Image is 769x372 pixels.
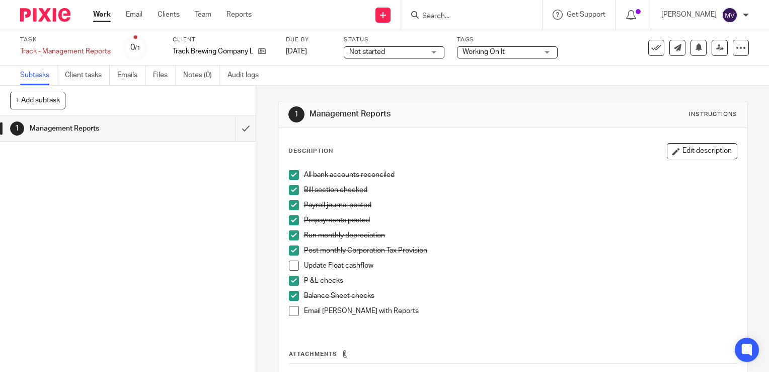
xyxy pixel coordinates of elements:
[183,66,220,85] a: Notes (0)
[173,46,253,56] p: Track Brewing Company Ltd
[289,351,337,357] span: Attachments
[304,261,737,271] p: Update Float cashflow
[65,66,110,85] a: Client tasks
[20,46,111,56] div: Track - Management Reports
[153,66,176,85] a: Files
[722,7,738,23] img: svg%3E
[135,45,140,51] small: /1
[288,106,304,122] div: 1
[195,10,211,20] a: Team
[304,306,737,316] p: Email [PERSON_NAME] with Reports
[10,121,24,136] div: 1
[463,48,505,55] span: Working On It
[689,110,737,118] div: Instructions
[349,48,385,55] span: Not started
[126,10,142,20] a: Email
[286,36,331,44] label: Due by
[304,276,737,286] p: P &L checks
[20,8,70,22] img: Pixie
[117,66,145,85] a: Emails
[457,36,558,44] label: Tags
[304,170,737,180] p: All bank accounts reconciled
[567,11,605,18] span: Get Support
[304,200,737,210] p: Payroll journal posted
[344,36,444,44] label: Status
[93,10,111,20] a: Work
[158,10,180,20] a: Clients
[310,109,534,119] h1: Management Reports
[304,230,737,240] p: Run monthly depreciation
[304,245,737,256] p: Post monthly Corporation Tax Provision
[10,92,65,109] button: + Add subtask
[661,10,717,20] p: [PERSON_NAME]
[288,147,333,155] p: Description
[304,291,737,301] p: Balance Sheet checks
[30,121,160,136] h1: Management Reports
[20,66,57,85] a: Subtasks
[304,215,737,225] p: Prepayments posted
[286,48,307,55] span: [DATE]
[304,185,737,195] p: Bill section checked
[20,36,111,44] label: Task
[226,10,252,20] a: Reports
[227,66,266,85] a: Audit logs
[667,143,737,159] button: Edit description
[130,42,140,53] div: 0
[173,36,273,44] label: Client
[421,12,512,21] input: Search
